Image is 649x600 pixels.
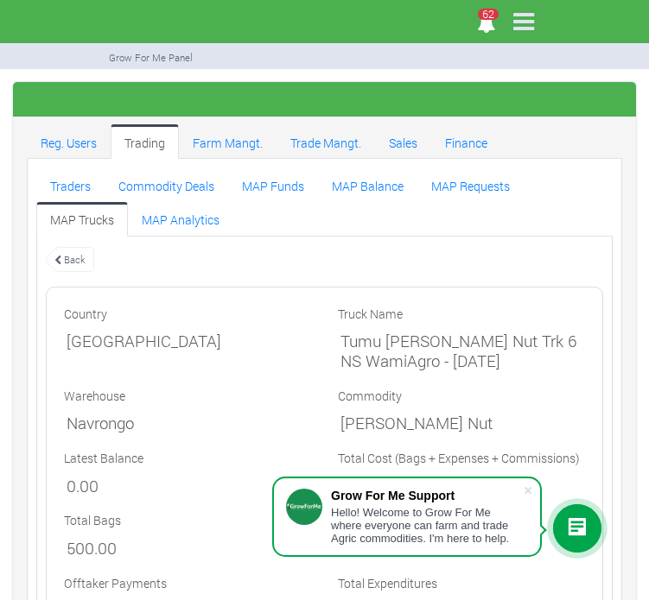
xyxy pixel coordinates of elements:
div: Grow For Me Support [331,489,523,502]
h5: 227500.00 [340,539,583,559]
h5: Tumu [PERSON_NAME] Nut Trk 6 NS WamiAgro - [DATE] [340,332,583,370]
a: MAP Trucks [36,202,128,237]
small: Grow For Me Panel [109,51,193,64]
a: MAP Requests [417,167,524,202]
label: Warehouse [64,387,125,405]
label: Offtaker Payments [64,574,167,592]
a: Trading [111,124,179,159]
label: Commodity [338,387,402,405]
a: Sales [375,124,431,159]
a: Traders [36,167,105,202]
a: Farm Mangt. [179,124,277,159]
a: 62 [469,17,503,34]
span: 62 [478,9,499,20]
label: Latest Balance [64,449,143,467]
h5: 0.00 [67,477,309,496]
a: Finance [431,124,501,159]
h5: 500.00 [67,539,309,559]
i: Notifications [469,4,503,43]
label: Country [64,305,107,323]
a: Trade Mangt. [277,124,375,159]
a: MAP Analytics [128,202,233,237]
h5: [PERSON_NAME] Nut [340,414,583,433]
label: Total Expenditures [338,574,437,592]
div: Hello! Welcome to Grow For Me where everyone can farm and trade Agric commodities. I'm here to help. [331,506,523,545]
label: Total Bags [64,511,121,529]
h5: [GEOGRAPHIC_DATA] [67,332,309,351]
a: Commodity Deals [105,167,228,202]
a: MAP Balance [318,167,417,202]
h5: Navrongo [67,414,309,433]
a: Back [46,245,94,274]
a: MAP Funds [228,167,318,202]
a: Reg. Users [27,124,111,159]
label: Truck Name [338,305,403,323]
img: growforme image [108,3,117,38]
label: Total Cost (Bags + Expenses + Commissions) [338,449,580,467]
